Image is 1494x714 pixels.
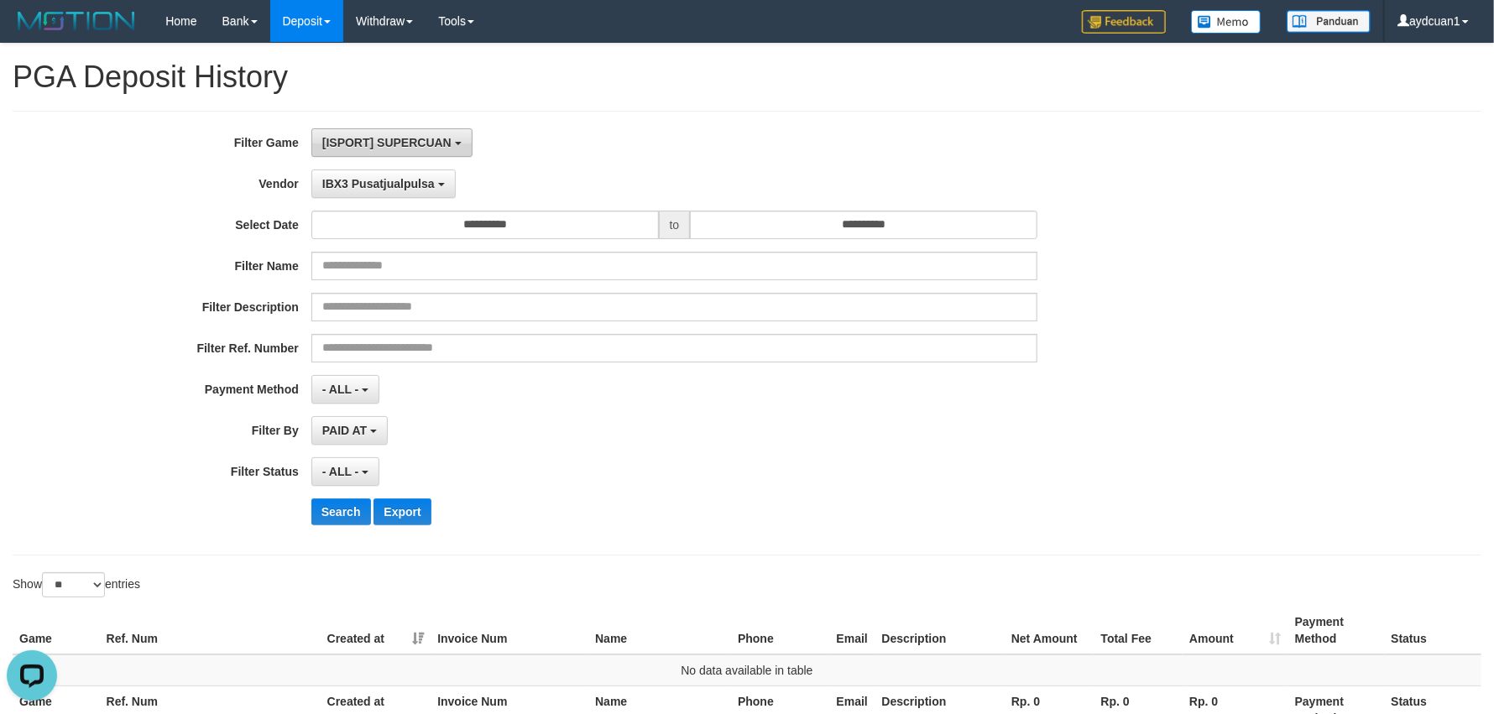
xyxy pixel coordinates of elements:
button: PAID AT [311,416,388,445]
th: Created at: activate to sort column ascending [321,607,431,654]
th: Phone [731,607,829,654]
img: Button%20Memo.svg [1191,10,1262,34]
button: Open LiveChat chat widget [7,7,57,57]
img: MOTION_logo.png [13,8,140,34]
label: Show entries [13,572,140,597]
th: Net Amount [1005,607,1094,654]
span: - ALL - [322,465,359,478]
button: Search [311,498,371,525]
th: Total Fee [1094,607,1183,654]
th: Name [588,607,731,654]
img: panduan.png [1287,10,1371,33]
img: Feedback.jpg [1082,10,1166,34]
span: IBX3 Pusatjualpulsa [322,177,435,190]
th: Email [830,607,875,654]
th: Amount: activate to sort column ascending [1183,607,1288,654]
span: PAID AT [322,424,367,437]
button: [ISPORT] SUPERCUAN [311,128,473,157]
button: IBX3 Pusatjualpulsa [311,169,456,198]
td: No data available in table [13,654,1481,686]
th: Ref. Num [100,607,321,654]
button: - ALL - [311,375,379,404]
button: Export [373,498,431,525]
th: Payment Method [1288,607,1385,654]
th: Game [13,607,100,654]
button: - ALL - [311,457,379,486]
th: Description [875,607,1005,654]
select: Showentries [42,572,105,597]
th: Status [1384,607,1481,654]
span: to [659,211,691,239]
h1: PGA Deposit History [13,60,1481,94]
th: Invoice Num [431,607,588,654]
span: - ALL - [322,383,359,396]
span: [ISPORT] SUPERCUAN [322,136,452,149]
